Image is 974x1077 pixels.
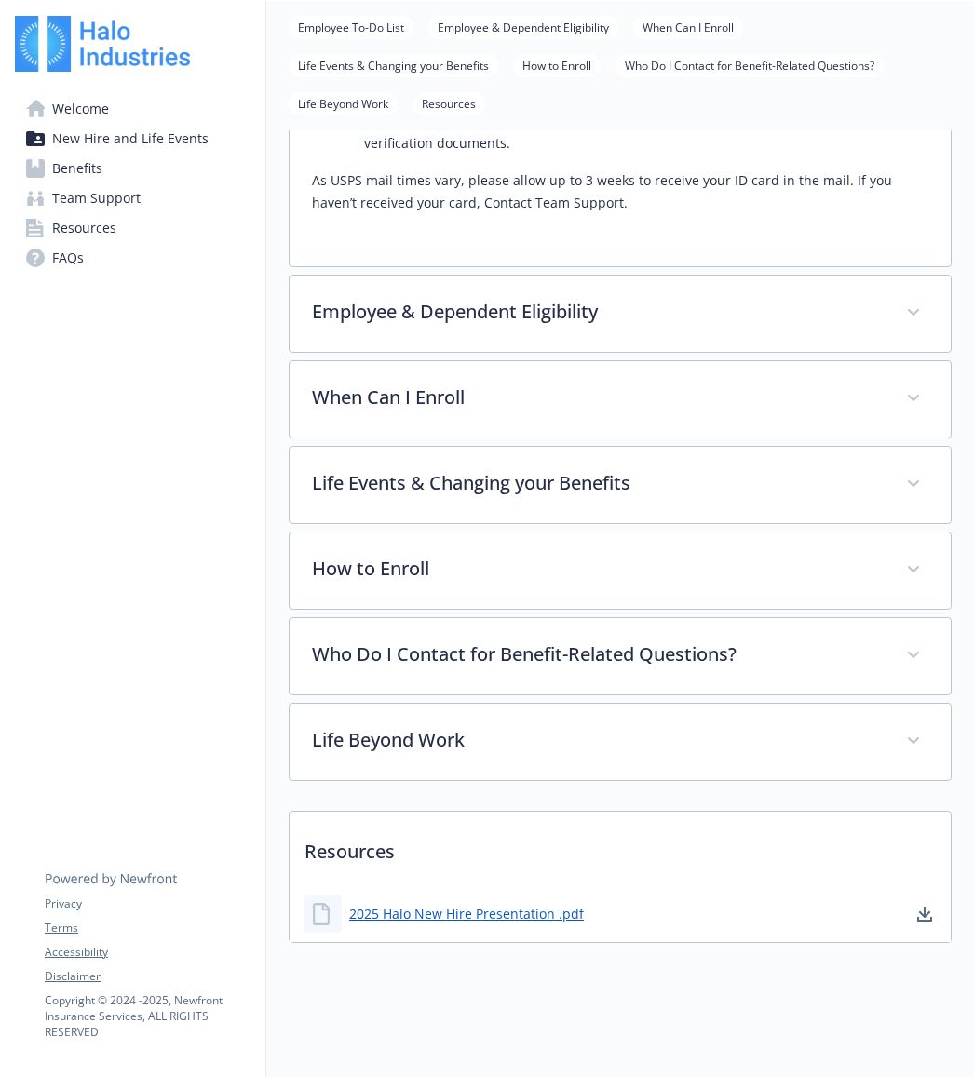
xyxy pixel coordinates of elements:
a: Resources [15,213,250,243]
a: Life Beyond Work [289,94,398,112]
a: Employee & Dependent Eligibility [428,18,618,35]
p: Employee & Dependent Eligibility [312,298,884,326]
a: 2025 Halo New Hire Presentation .pdf [349,904,584,923]
li: Complete additional forms and/or documentation submissions such as EOI, or dependent verification... [358,110,928,155]
span: Team Support [52,183,141,213]
span: FAQs [52,243,84,273]
p: Copyright © 2024 - 2025 , Newfront Insurance Services, ALL RIGHTS RESERVED [45,992,250,1040]
span: Welcome [52,94,109,124]
a: Accessibility [45,944,250,961]
a: Employee To-Do List [289,18,413,35]
a: Terms [45,920,250,936]
a: FAQs [15,243,250,273]
a: Disclaimer [45,968,250,985]
div: How to Enroll [290,532,951,609]
a: Team Support [15,183,250,213]
a: download document [913,903,936,925]
p: As USPS mail times vary, please allow up to 3 weeks to receive your ID card in the mail. If you h... [312,169,928,214]
span: Benefits [52,154,102,183]
div: When Can I Enroll [290,361,951,438]
div: Employee & Dependent Eligibility [290,276,951,352]
a: Life Events & Changing your Benefits [289,56,498,74]
a: Privacy [45,895,250,912]
span: New Hire and Life Events [52,124,209,154]
a: Benefits [15,154,250,183]
p: Life Events & Changing your Benefits [312,469,884,497]
span: Resources [52,213,116,243]
a: Resources [413,94,485,112]
a: Welcome [15,94,250,124]
a: Who Do I Contact for Benefit-Related Questions? [616,56,884,74]
a: New Hire and Life Events [15,124,250,154]
p: How to Enroll [312,555,884,583]
div: Life Beyond Work [290,704,951,780]
a: When Can I Enroll [633,18,743,35]
p: Resources [290,812,951,881]
a: How to Enroll [513,56,601,74]
p: Life Beyond Work [312,726,884,754]
p: When Can I Enroll [312,384,884,411]
div: Who Do I Contact for Benefit-Related Questions? [290,618,951,694]
p: Who Do I Contact for Benefit-Related Questions? [312,640,884,668]
div: Life Events & Changing your Benefits [290,447,951,523]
